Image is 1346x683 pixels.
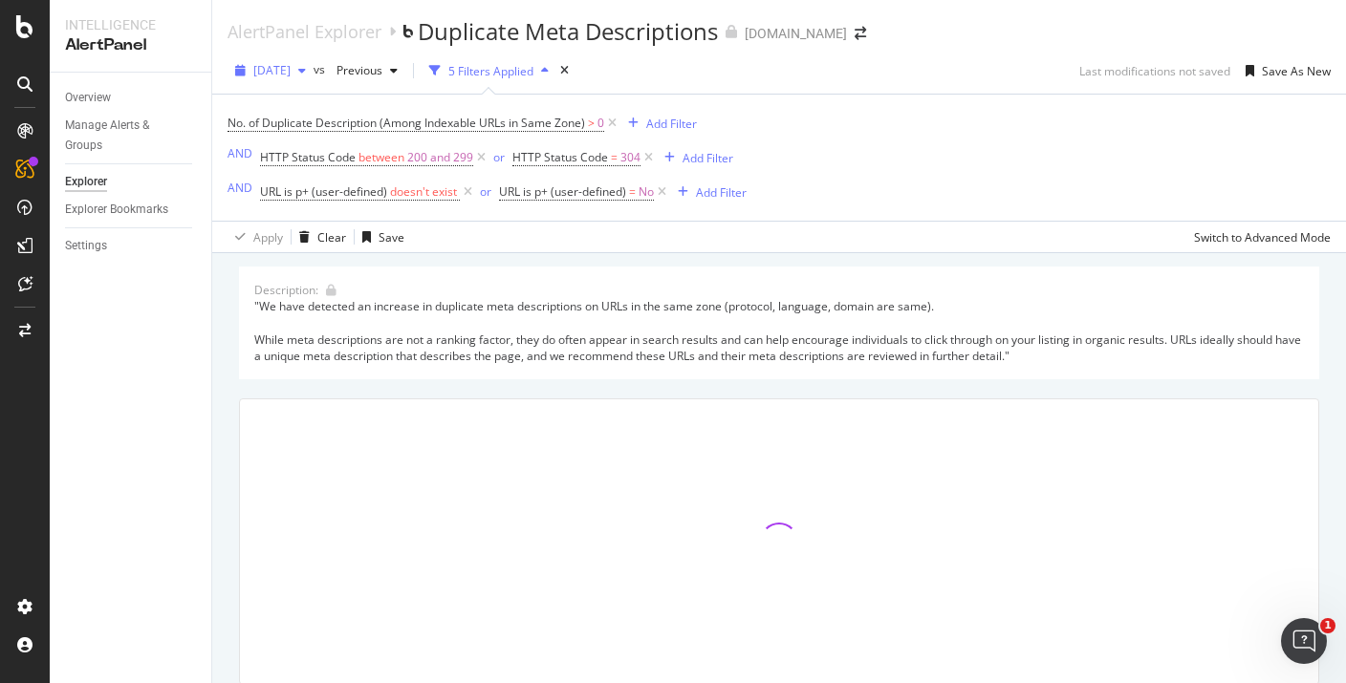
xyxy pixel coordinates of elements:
span: 2025 Sep. 21st [253,62,291,78]
button: Add Filter [620,112,697,135]
div: arrow-right-arrow-left [855,27,866,40]
div: Duplicate Meta Descriptions [418,15,718,48]
button: [DATE] [228,55,314,86]
div: or [493,149,505,165]
span: URL is p+ (user-defined) [260,183,387,200]
div: AND [228,145,252,161]
div: "We have detected an increase in duplicate meta descriptions on URLs in the same zone (protocol, ... [254,298,1304,364]
div: Switch to Advanced Mode [1194,229,1331,245]
span: doesn't exist [390,183,457,200]
div: Manage Alerts & Groups [65,116,180,156]
div: Clear [317,229,346,245]
div: [DOMAIN_NAME] [745,24,847,43]
div: Save [379,229,404,245]
button: Add Filter [657,146,733,169]
span: No. of Duplicate Description (Among Indexable URLs in Same Zone) [228,115,585,131]
a: Explorer [65,172,198,192]
button: AND [228,179,252,197]
div: AND [228,180,252,196]
span: 304 [620,144,640,171]
button: 5 Filters Applied [422,55,556,86]
div: AlertPanel [65,34,196,56]
button: or [493,148,505,166]
span: vs [314,61,329,77]
button: Save As New [1238,55,1331,86]
div: Overview [65,88,111,108]
button: Apply [228,222,283,252]
button: AND [228,144,252,162]
button: Add Filter [670,181,747,203]
div: Explorer Bookmarks [65,200,168,220]
button: or [480,182,491,201]
div: Add Filter [683,150,733,166]
a: Explorer Bookmarks [65,200,198,220]
button: Switch to Advanced Mode [1186,222,1331,252]
button: Save [355,222,404,252]
div: Settings [65,236,107,256]
button: Clear [292,222,346,252]
span: > [588,115,595,131]
div: Add Filter [696,184,747,201]
span: between [358,149,404,165]
a: Manage Alerts & Groups [65,116,198,156]
a: Overview [65,88,198,108]
a: Settings [65,236,198,256]
div: or [480,183,491,200]
div: Intelligence [65,15,196,34]
div: Save As New [1262,63,1331,79]
span: HTTP Status Code [260,149,356,165]
span: HTTP Status Code [512,149,608,165]
div: Last modifications not saved [1079,63,1230,79]
div: 5 Filters Applied [448,63,533,79]
span: = [611,149,618,165]
iframe: Intercom live chat [1281,618,1327,664]
div: times [556,61,573,80]
span: 0 [597,110,604,137]
a: AlertPanel Explorer [228,21,381,42]
span: = [629,183,636,200]
div: Explorer [65,172,107,192]
span: 200 and 299 [407,144,473,171]
span: 1 [1320,618,1335,633]
span: No [639,179,654,205]
div: Description: [254,282,318,298]
button: Previous [329,55,405,86]
div: Apply [253,229,283,245]
div: Add Filter [646,116,697,132]
span: Previous [329,62,382,78]
span: URL is p+ (user-defined) [499,183,626,200]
